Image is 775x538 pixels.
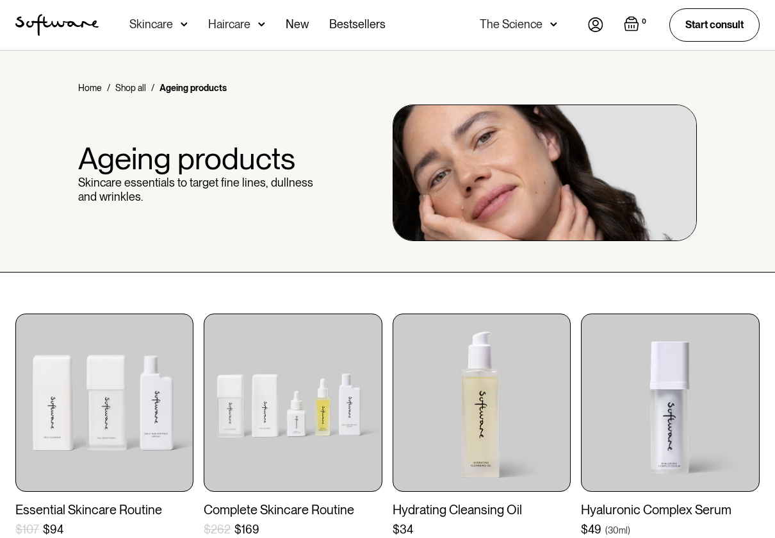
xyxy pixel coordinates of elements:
[78,176,320,203] p: Skincare essentials to target fine lines, dullness and wrinkles.
[115,81,146,94] a: Shop all
[15,523,39,537] div: $107
[669,8,760,41] a: Start consult
[550,18,557,31] img: arrow down
[608,524,628,537] div: 30ml
[204,523,231,537] div: $262
[605,524,608,537] div: (
[208,18,250,31] div: Haircare
[151,81,154,94] div: /
[15,502,193,517] div: Essential Skincare Routine
[258,18,265,31] img: arrow down
[15,14,99,36] a: home
[181,18,188,31] img: arrow down
[581,523,601,537] div: $49
[43,523,63,537] div: $94
[581,502,760,517] div: Hyaluronic Complex Serum
[624,16,649,34] a: Open empty cart
[234,523,259,537] div: $169
[393,502,571,517] div: Hydrating Cleansing Oil
[480,18,542,31] div: The Science
[78,81,102,94] a: Home
[129,18,173,31] div: Skincare
[628,524,630,537] div: )
[393,523,413,537] div: $34
[78,142,320,176] h1: Ageing products
[639,16,649,28] div: 0
[107,81,110,94] div: /
[159,81,227,94] div: Ageing products
[204,502,382,517] div: Complete Skincare Routine
[15,14,99,36] img: Software Logo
